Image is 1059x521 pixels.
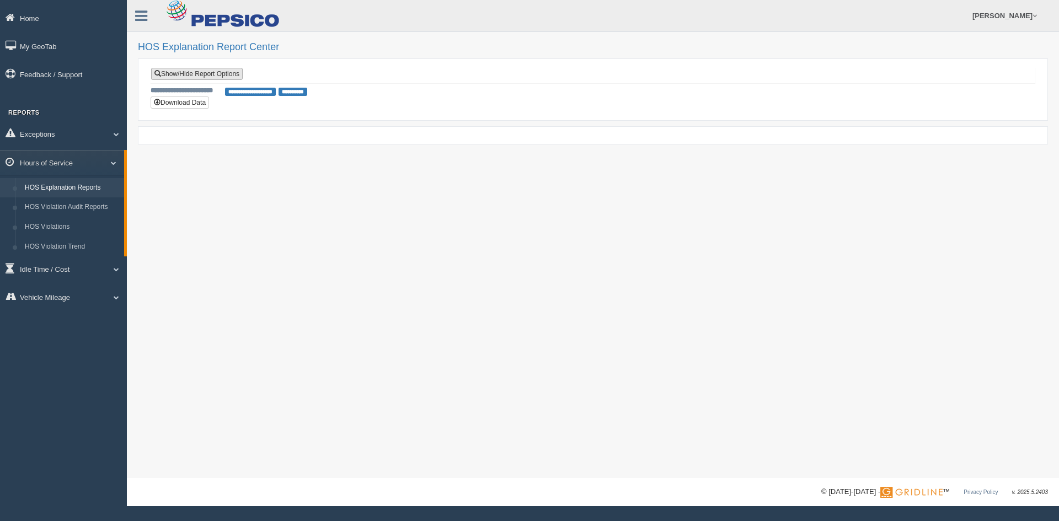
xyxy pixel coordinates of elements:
[1012,489,1048,495] span: v. 2025.5.2403
[138,42,1048,53] h2: HOS Explanation Report Center
[151,96,209,109] button: Download Data
[151,68,243,80] a: Show/Hide Report Options
[20,217,124,237] a: HOS Violations
[821,486,1048,498] div: © [DATE]-[DATE] - ™
[880,487,943,498] img: Gridline
[20,197,124,217] a: HOS Violation Audit Reports
[964,489,998,495] a: Privacy Policy
[20,237,124,257] a: HOS Violation Trend
[20,178,124,198] a: HOS Explanation Reports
